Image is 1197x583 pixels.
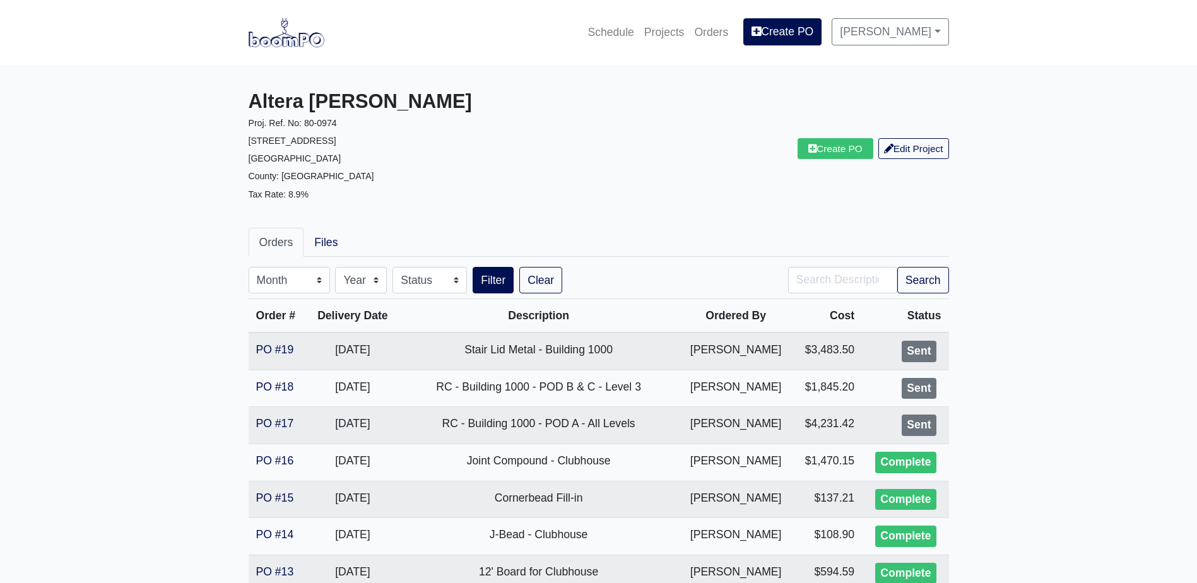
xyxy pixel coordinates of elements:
td: $1,845.20 [793,370,863,407]
td: [DATE] [307,407,398,444]
th: Order # [249,299,307,333]
a: Orders [689,18,733,46]
td: $137.21 [793,481,863,518]
a: PO #18 [256,380,294,393]
img: boomPO [249,18,324,47]
div: Sent [902,415,936,436]
td: $4,231.42 [793,407,863,444]
td: [PERSON_NAME] [679,333,793,370]
td: [PERSON_NAME] [679,518,793,555]
a: PO #15 [256,492,294,504]
td: $108.90 [793,518,863,555]
td: Cornerbead Fill-in [398,481,678,518]
td: J-Bead - Clubhouse [398,518,678,555]
small: County: [GEOGRAPHIC_DATA] [249,171,374,181]
td: $3,483.50 [793,333,863,370]
div: Complete [875,489,936,510]
td: [PERSON_NAME] [679,481,793,518]
div: Sent [902,341,936,362]
a: Files [304,228,348,257]
a: Clear [519,267,562,293]
a: [PERSON_NAME] [832,18,948,45]
div: Sent [902,378,936,399]
td: [PERSON_NAME] [679,407,793,444]
th: Description [398,299,678,333]
th: Delivery Date [307,299,398,333]
th: Ordered By [679,299,793,333]
small: [GEOGRAPHIC_DATA] [249,153,341,163]
button: Filter [473,267,514,293]
td: RC - Building 1000 - POD A - All Levels [398,407,678,444]
input: Search [788,267,897,293]
td: Stair Lid Metal - Building 1000 [398,333,678,370]
h3: Altera [PERSON_NAME] [249,90,589,114]
a: PO #14 [256,528,294,541]
th: Cost [793,299,863,333]
td: [DATE] [307,333,398,370]
td: [DATE] [307,370,398,407]
td: $1,470.15 [793,444,863,481]
td: [DATE] [307,518,398,555]
button: Search [897,267,949,293]
a: PO #19 [256,343,294,356]
td: [PERSON_NAME] [679,370,793,407]
th: Status [862,299,948,333]
div: Complete [875,452,936,473]
small: Proj. Ref. No: 80-0974 [249,118,337,128]
td: [DATE] [307,481,398,518]
small: [STREET_ADDRESS] [249,136,336,146]
div: Complete [875,526,936,547]
a: Projects [639,18,690,46]
a: PO #17 [256,417,294,430]
small: Tax Rate: 8.9% [249,189,309,199]
td: Joint Compound - Clubhouse [398,444,678,481]
td: [DATE] [307,444,398,481]
a: Create PO [798,138,873,159]
a: Create PO [743,18,822,45]
a: Edit Project [878,138,949,159]
a: PO #16 [256,454,294,467]
a: PO #13 [256,565,294,578]
a: Orders [249,228,304,257]
td: [PERSON_NAME] [679,444,793,481]
a: Schedule [582,18,639,46]
td: RC - Building 1000 - POD B & C - Level 3 [398,370,678,407]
